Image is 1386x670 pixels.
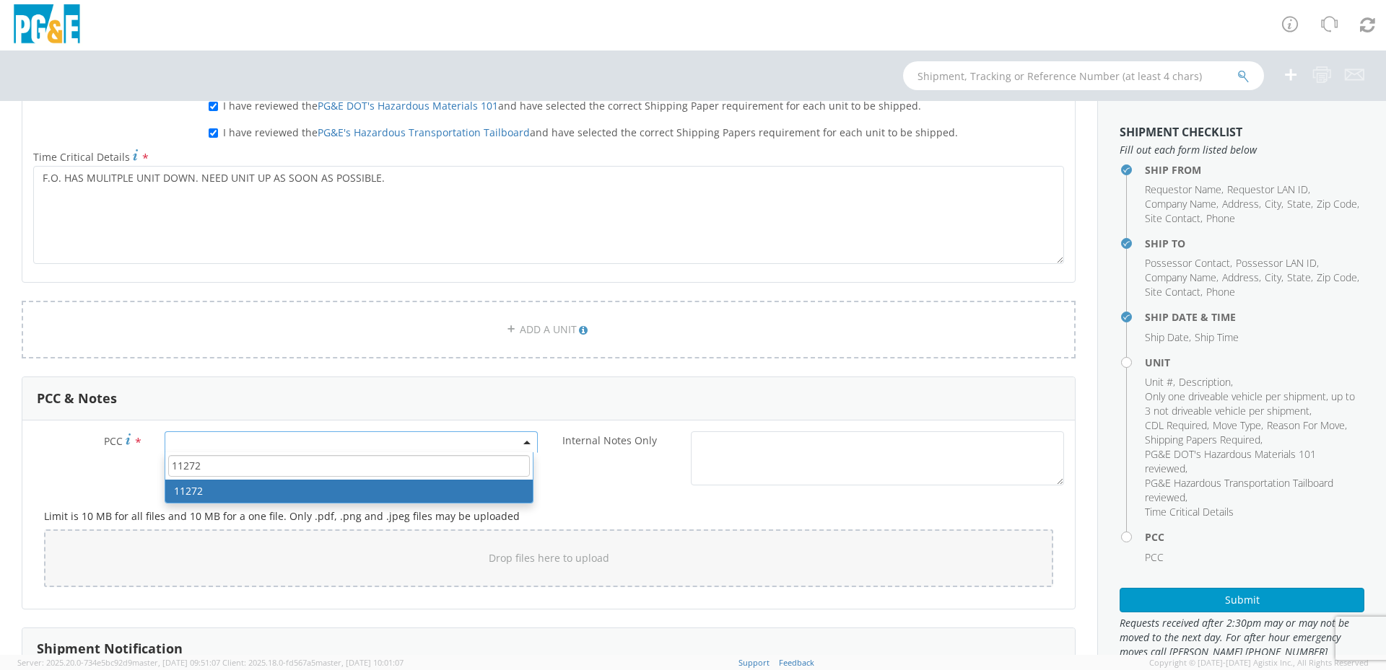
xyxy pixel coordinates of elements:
span: Fill out each form listed below [1120,143,1364,157]
span: Internal Notes Only [562,433,657,447]
li: , [1317,197,1359,211]
input: I have reviewed thePG&E DOT's Hazardous Materials 101and have selected the correct Shipping Paper... [209,102,218,111]
li: , [1145,418,1209,433]
span: Copyright © [DATE]-[DATE] Agistix Inc., All Rights Reserved [1149,657,1369,669]
span: Site Contact [1145,285,1200,299]
li: , [1287,270,1313,285]
span: Possessor LAN ID [1236,256,1317,270]
button: Submit [1120,588,1364,612]
span: Address [1222,270,1259,284]
span: State [1287,270,1311,284]
span: Zip Code [1317,270,1357,284]
li: , [1227,182,1310,197]
span: City [1265,270,1281,284]
span: Possessor Contact [1145,256,1230,270]
li: 11272 [165,480,533,503]
span: master, [DATE] 10:01:07 [315,657,404,668]
li: , [1145,211,1203,226]
span: Unit # [1145,375,1173,389]
a: PG&E's Hazardous Transportation Tailboard [318,125,530,139]
a: Feedback [779,657,814,668]
span: I have reviewed the and have selected the correct Shipping Paper requirement for each unit to be ... [223,99,921,113]
span: Site Contact [1145,211,1200,225]
li: , [1213,418,1263,433]
span: Only one driveable vehicle per shipment, up to 3 not driveable vehicle per shipment [1145,389,1355,418]
li: , [1145,389,1361,418]
a: PG&E DOT's Hazardous Materials 101 [318,99,498,113]
span: Time Critical Details [1145,505,1234,519]
li: , [1236,256,1319,270]
span: Requestor Name [1145,182,1221,196]
li: , [1145,182,1224,197]
span: Client: 2025.18.0-fd567a5 [222,657,404,668]
input: Shipment, Tracking or Reference Number (at least 4 chars) [903,61,1264,90]
span: PCC [1145,550,1164,564]
span: Ship Date [1145,330,1189,344]
li: , [1145,270,1219,285]
span: CDL Required [1145,418,1207,432]
span: Ship Time [1195,330,1239,344]
a: Support [738,657,770,668]
span: PG&E Hazardous Transportation Tailboard reviewed [1145,476,1333,504]
li: , [1179,375,1233,389]
span: Zip Code [1317,197,1357,211]
span: Requestor LAN ID [1227,182,1308,196]
li: , [1222,197,1261,211]
span: master, [DATE] 09:51:07 [132,657,220,668]
li: , [1317,270,1359,285]
span: Address [1222,197,1259,211]
span: I have reviewed the and have selected the correct Shipping Papers requirement for each unit to be... [223,125,958,139]
input: I have reviewed thePG&E's Hazardous Transportation Tailboardand have selected the correct Shippin... [209,128,218,138]
span: Requests received after 2:30pm may or may not be moved to the next day. For after hour emergency ... [1120,616,1364,659]
h4: Ship From [1145,164,1364,175]
h4: Ship Date & Time [1145,312,1364,322]
img: pge-logo-06675f144f4cfa6a6814.png [11,4,83,47]
h3: Shipment Notification [37,642,183,656]
span: Company Name [1145,270,1216,284]
li: , [1222,270,1261,285]
span: Server: 2025.20.0-734e5bc92d9 [17,657,220,668]
h4: Ship To [1145,238,1364,249]
li: , [1265,270,1283,285]
li: , [1265,197,1283,211]
span: Phone [1206,285,1235,299]
li: , [1287,197,1313,211]
span: Time Critical Details [33,150,130,164]
strong: Shipment Checklist [1120,124,1242,140]
li: , [1145,285,1203,299]
span: Description [1179,375,1231,389]
span: City [1265,197,1281,211]
span: Move Type [1213,418,1261,432]
li: , [1145,330,1191,345]
span: Reason For Move [1267,418,1345,432]
li: , [1145,256,1232,270]
h4: PCC [1145,532,1364,542]
li: , [1267,418,1347,433]
h3: PCC & Notes [37,392,117,406]
li: , [1145,197,1219,211]
li: , [1145,375,1175,389]
span: Company Name [1145,197,1216,211]
span: State [1287,197,1311,211]
li: , [1145,447,1361,476]
span: Shipping Papers Required [1145,433,1260,446]
span: PG&E DOT's Hazardous Materials 101 reviewed [1145,447,1316,475]
span: Drop files here to upload [489,551,609,565]
li: , [1145,433,1263,447]
span: Phone [1206,211,1235,225]
a: ADD A UNIT [22,301,1076,358]
li: , [1145,476,1361,505]
h5: Limit is 10 MB for all files and 10 MB for a one file. Only .pdf, .png and .jpeg files may be upl... [44,511,1053,521]
h4: Unit [1145,357,1364,368]
span: PCC [104,434,123,448]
